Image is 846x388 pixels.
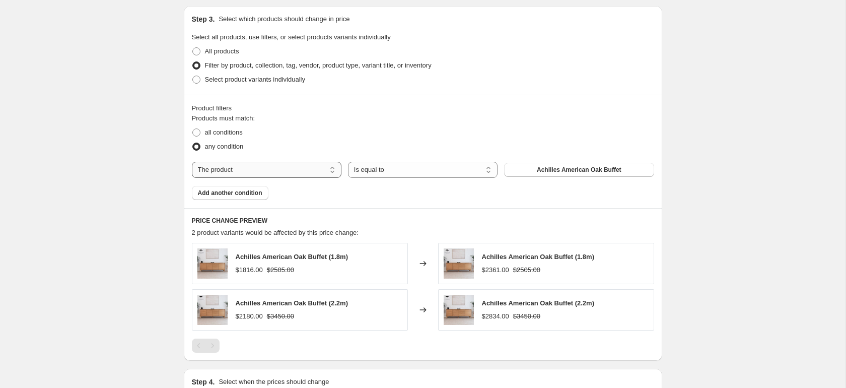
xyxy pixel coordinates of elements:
[197,295,228,325] img: DSC00853copy_80x.jpg
[205,47,239,55] span: All products
[236,265,263,275] div: $1816.00
[513,265,540,275] strike: $2505.00
[197,248,228,279] img: DSC00853copy_80x.jpg
[198,189,262,197] span: Add another condition
[192,103,654,113] div: Product filters
[192,114,255,122] span: Products must match:
[513,311,540,321] strike: $3450.00
[192,339,220,353] nav: Pagination
[192,229,359,236] span: 2 product variants would be affected by this price change:
[192,14,215,24] h2: Step 3.
[192,217,654,225] h6: PRICE CHANGE PREVIEW
[205,61,432,69] span: Filter by product, collection, tag, vendor, product type, variant title, or inventory
[482,253,594,261] span: Achilles American Oak Buffet (1.8m)
[205,76,305,83] span: Select product variants individually
[482,265,509,275] div: $2361.00
[537,166,621,174] span: Achilles American Oak Buffet
[205,143,244,150] span: any condition
[236,299,348,307] span: Achilles American Oak Buffet (2.2m)
[192,377,215,387] h2: Step 4.
[236,253,348,261] span: Achilles American Oak Buffet (1.8m)
[205,128,243,136] span: all conditions
[444,248,474,279] img: DSC00853copy_80x.jpg
[504,163,654,177] button: Achilles American Oak Buffet
[267,265,294,275] strike: $2505.00
[192,186,268,200] button: Add another condition
[192,33,391,41] span: Select all products, use filters, or select products variants individually
[267,311,294,321] strike: $3450.00
[236,311,263,321] div: $2180.00
[482,299,594,307] span: Achilles American Oak Buffet (2.2m)
[219,377,329,387] p: Select when the prices should change
[219,14,349,24] p: Select which products should change in price
[444,295,474,325] img: DSC00853copy_80x.jpg
[482,311,509,321] div: $2834.00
